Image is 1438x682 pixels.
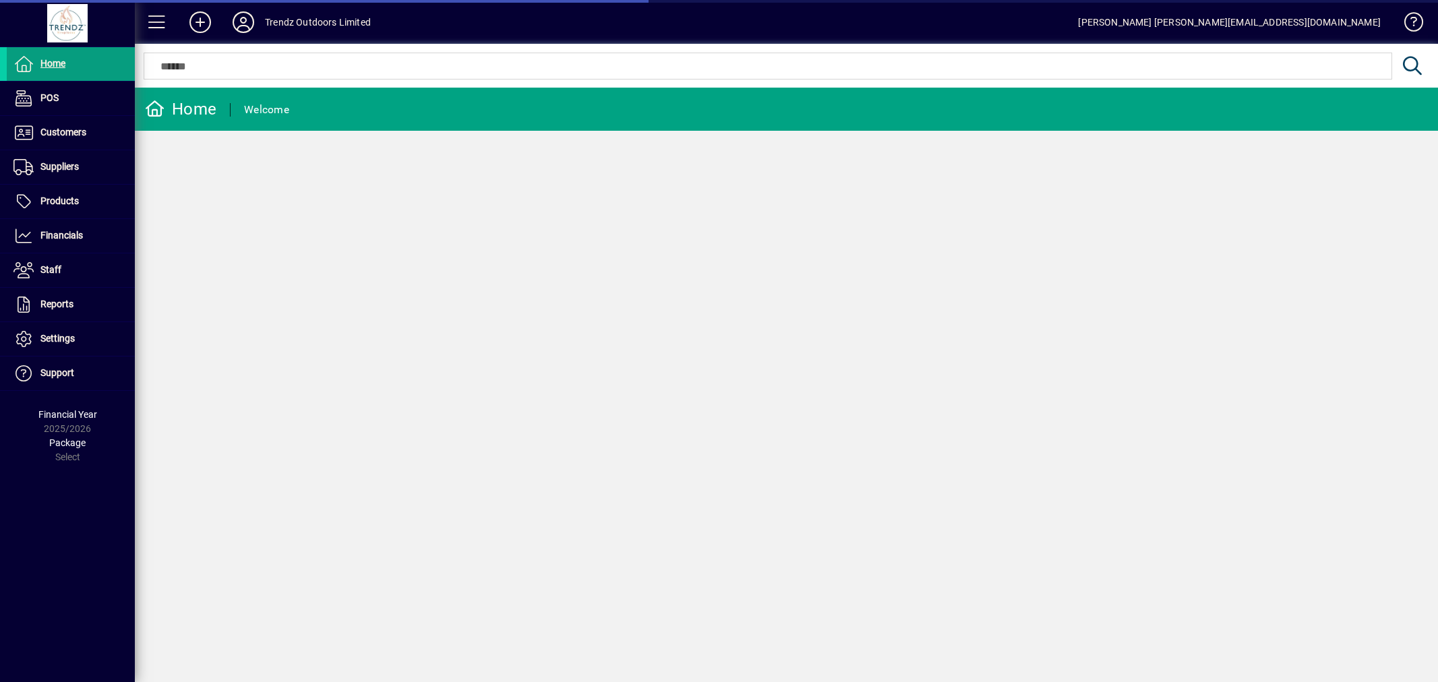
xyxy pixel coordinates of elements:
[7,288,135,321] a: Reports
[40,58,65,69] span: Home
[7,253,135,287] a: Staff
[40,127,86,137] span: Customers
[40,299,73,309] span: Reports
[49,437,86,448] span: Package
[179,10,222,34] button: Add
[244,99,289,121] div: Welcome
[1394,3,1421,46] a: Knowledge Base
[40,367,74,378] span: Support
[7,185,135,218] a: Products
[38,409,97,420] span: Financial Year
[40,195,79,206] span: Products
[7,82,135,115] a: POS
[7,116,135,150] a: Customers
[7,322,135,356] a: Settings
[40,264,61,275] span: Staff
[40,333,75,344] span: Settings
[7,150,135,184] a: Suppliers
[145,98,216,120] div: Home
[40,161,79,172] span: Suppliers
[40,92,59,103] span: POS
[222,10,265,34] button: Profile
[1078,11,1381,33] div: [PERSON_NAME] [PERSON_NAME][EMAIL_ADDRESS][DOMAIN_NAME]
[40,230,83,241] span: Financials
[7,356,135,390] a: Support
[265,11,371,33] div: Trendz Outdoors Limited
[7,219,135,253] a: Financials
